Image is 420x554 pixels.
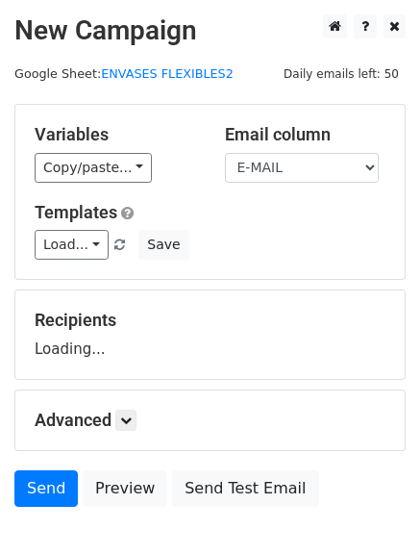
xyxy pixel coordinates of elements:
[83,470,167,507] a: Preview
[35,410,385,431] h5: Advanced
[35,310,385,360] div: Loading...
[277,63,406,85] span: Daily emails left: 50
[14,14,406,47] h2: New Campaign
[101,66,234,81] a: ENVASES FLEXIBLES2
[35,124,196,145] h5: Variables
[14,470,78,507] a: Send
[35,310,385,331] h5: Recipients
[138,230,188,260] button: Save
[14,66,234,81] small: Google Sheet:
[35,202,117,222] a: Templates
[35,153,152,183] a: Copy/paste...
[172,470,318,507] a: Send Test Email
[277,66,406,81] a: Daily emails left: 50
[35,230,109,260] a: Load...
[225,124,386,145] h5: Email column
